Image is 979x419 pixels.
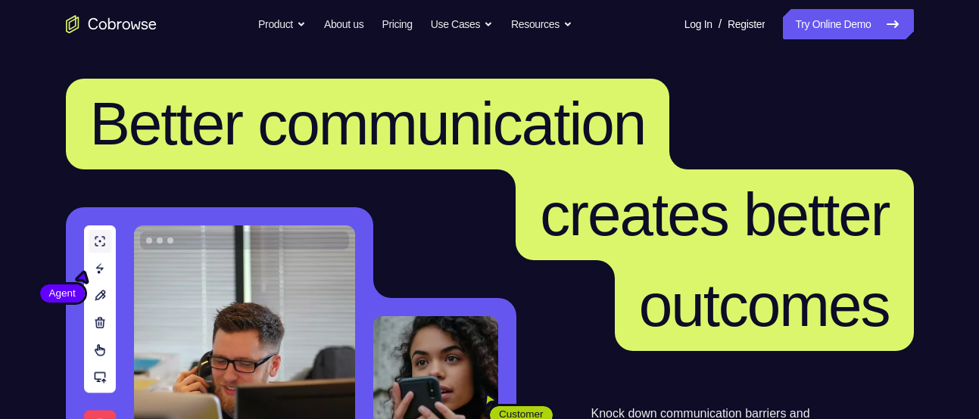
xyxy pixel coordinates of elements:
[382,9,412,39] a: Pricing
[639,272,890,339] span: outcomes
[540,181,889,248] span: creates better
[783,9,913,39] a: Try Online Demo
[719,15,722,33] span: /
[511,9,572,39] button: Resources
[684,9,712,39] a: Log In
[324,9,363,39] a: About us
[258,9,306,39] button: Product
[66,15,157,33] a: Go to the home page
[90,90,646,157] span: Better communication
[728,9,765,39] a: Register
[431,9,493,39] button: Use Cases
